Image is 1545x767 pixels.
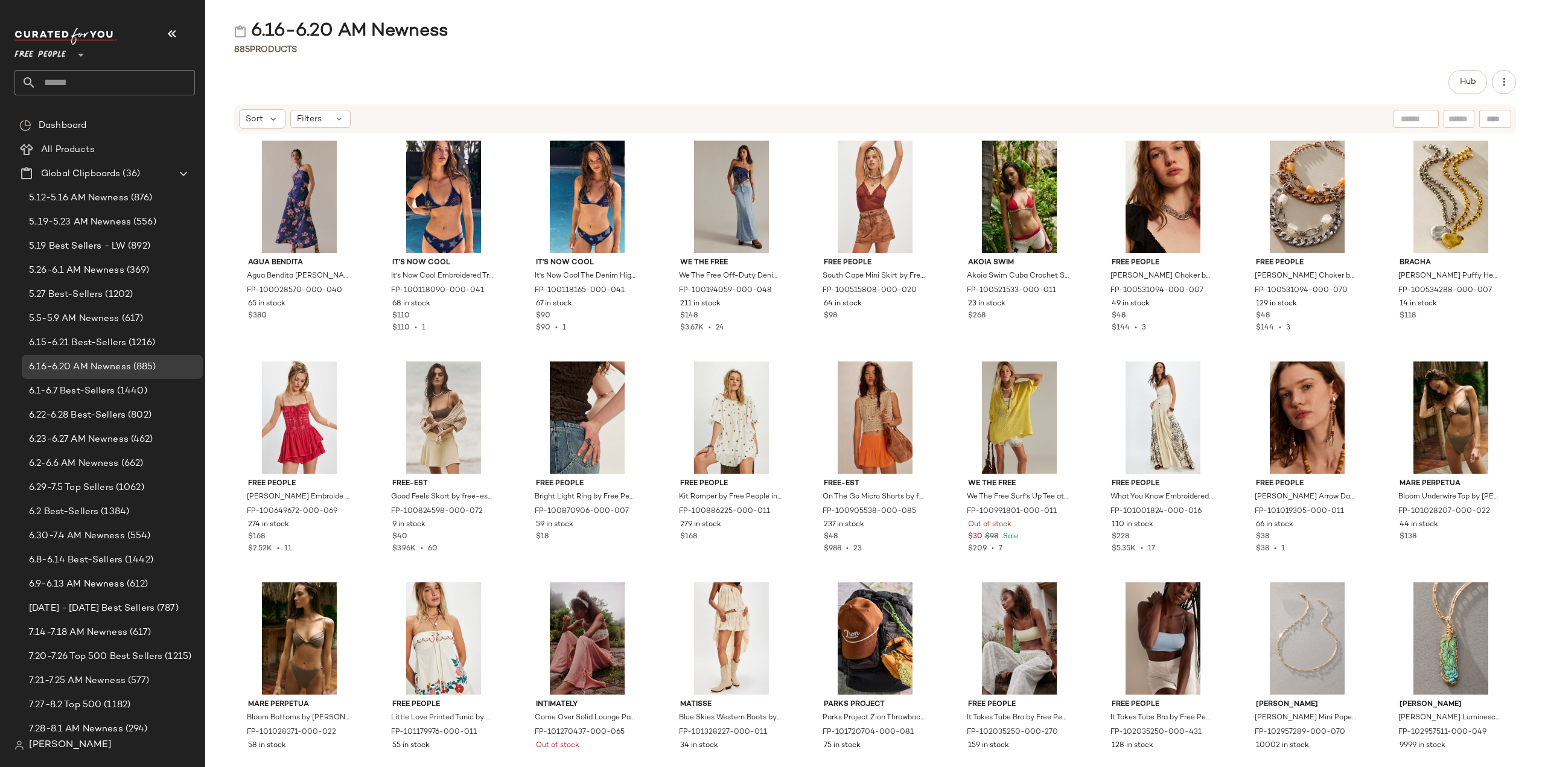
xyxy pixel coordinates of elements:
[248,299,285,310] span: 65 in stock
[824,479,926,489] span: free-est
[391,271,494,282] span: It's Now Cool Embroidered Triangle Top at Free People in Blue, Size: XL
[968,520,1011,530] span: Out of stock
[1255,727,1345,738] span: FP-102957289-000-070
[536,699,639,710] span: Intimately
[125,529,151,543] span: (554)
[113,481,144,495] span: (1062)
[416,545,428,553] span: •
[824,532,838,543] span: $48
[238,141,360,253] img: 100028570_040_a
[1269,545,1281,553] span: •
[824,545,841,553] span: $988
[234,19,448,43] div: 6.16-6.20 AM Newness
[680,520,721,530] span: 279 in stock
[1112,532,1129,543] span: $228
[284,545,291,553] span: 11
[119,312,144,326] span: (617)
[680,311,698,322] span: $148
[526,361,648,474] img: 100870906_007_a
[535,727,625,738] span: FP-101270437-000-065
[29,433,129,447] span: 6.23-6.27 AM Newness
[39,119,86,133] span: Dashboard
[536,324,550,332] span: $90
[29,288,103,302] span: 5.27 Best-Sellers
[120,167,140,181] span: (36)
[679,492,782,503] span: Kit Romper by Free People in White, Size: L
[968,299,1005,310] span: 23 in stock
[536,311,550,322] span: $90
[1110,506,1202,517] span: FP-101001824-000-016
[1256,258,1359,269] span: Free People
[1256,299,1297,310] span: 129 in stock
[1255,492,1357,503] span: [PERSON_NAME] Arrow Dangles by Free People in Gold
[29,336,126,350] span: 6.15-6.21 Best-Sellers
[247,713,349,724] span: Bloom Bottoms by [PERSON_NAME] at Free People in Brown, Size: XL
[234,25,246,37] img: svg%3e
[824,699,926,710] span: Parks Project
[1398,285,1492,296] span: FP-100534288-000-007
[29,578,124,591] span: 6.9-6.13 AM Newness
[14,41,66,63] span: Free People
[1256,479,1359,489] span: Free People
[1256,324,1274,332] span: $144
[968,311,986,322] span: $268
[536,299,572,310] span: 67 in stock
[1274,324,1286,332] span: •
[1459,77,1476,87] span: Hub
[392,740,430,751] span: 55 in stock
[968,479,1071,489] span: We The Free
[126,409,151,422] span: (802)
[1256,532,1269,543] span: $38
[29,481,113,495] span: 6.29-7.5 Top Sellers
[550,324,562,332] span: •
[1400,699,1502,710] span: [PERSON_NAME]
[535,271,637,282] span: It's Now Cool The Denim High Curve Bikini Bottoms at Free People in Blue, Size: S
[127,626,151,640] span: (617)
[1398,271,1501,282] span: [PERSON_NAME] Puffy Heart Necklace at Free People in Silver
[126,240,150,253] span: (892)
[1112,740,1153,751] span: 128 in stock
[41,167,120,181] span: Global Clipboards
[392,299,430,310] span: 68 in stock
[536,479,639,489] span: Free People
[824,299,862,310] span: 64 in stock
[1102,141,1224,253] img: 100531094_007_a
[536,532,549,543] span: $18
[535,285,625,296] span: FP-100118165-000-041
[391,727,477,738] span: FP-101179976-000-011
[1286,324,1290,332] span: 3
[679,506,770,517] span: FP-100886225-000-011
[536,520,573,530] span: 59 in stock
[526,582,648,695] img: 101270437_065_a
[1390,361,1512,474] img: 101028207_022_a
[154,602,179,616] span: (787)
[123,722,148,736] span: (294)
[679,727,767,738] span: FP-101328227-000-011
[1255,271,1357,282] span: [PERSON_NAME] Choker by Free People in Gold
[814,361,936,474] img: 100905538_085_a
[1246,582,1368,695] img: 102957289_070_b
[824,258,926,269] span: Free People
[247,727,336,738] span: FP-101028371-000-022
[968,532,983,543] span: $30
[392,545,416,553] span: $3.96K
[1400,740,1445,751] span: 9999 in stock
[246,113,263,126] span: Sort
[680,740,718,751] span: 34 in stock
[535,506,629,517] span: FP-100870906-000-007
[1110,727,1202,738] span: FP-102035250-000-431
[29,457,119,471] span: 6.2-6.6 AM Newness
[131,215,156,229] span: (556)
[680,299,721,310] span: 211 in stock
[680,479,783,489] span: Free People
[823,492,925,503] span: On The Go Micro Shorts by free-est at Free People in [GEOGRAPHIC_DATA], Size: S
[1256,311,1270,322] span: $48
[29,674,126,688] span: 7.21-7.25 AM Newness
[1256,699,1359,710] span: [PERSON_NAME]
[987,545,999,553] span: •
[823,506,916,517] span: FP-100905538-000-085
[536,740,579,751] span: Out of stock
[985,532,998,543] span: $98
[247,271,349,282] span: Agua Bendita [PERSON_NAME] Dress at Free People in Blue, Size: S
[1112,479,1214,489] span: Free People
